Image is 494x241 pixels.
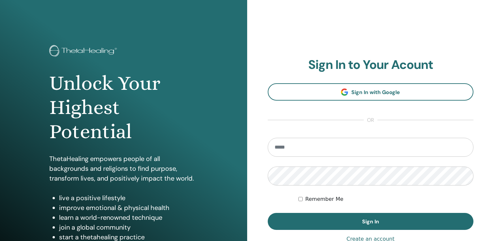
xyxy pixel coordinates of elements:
[49,154,198,183] p: ThetaHealing empowers people of all backgrounds and religions to find purpose, transform lives, a...
[59,203,198,213] li: improve emotional & physical health
[268,83,474,101] a: Sign In with Google
[49,71,198,144] h1: Unlock Your Highest Potential
[298,195,473,203] div: Keep me authenticated indefinitely or until I manually logout
[305,195,343,203] label: Remember Me
[59,222,198,232] li: join a global community
[268,57,474,72] h2: Sign In to Your Acount
[59,193,198,203] li: live a positive lifestyle
[268,213,474,230] button: Sign In
[59,213,198,222] li: learn a world-renowned technique
[351,89,400,96] span: Sign In with Google
[364,116,377,124] span: or
[362,218,379,225] span: Sign In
